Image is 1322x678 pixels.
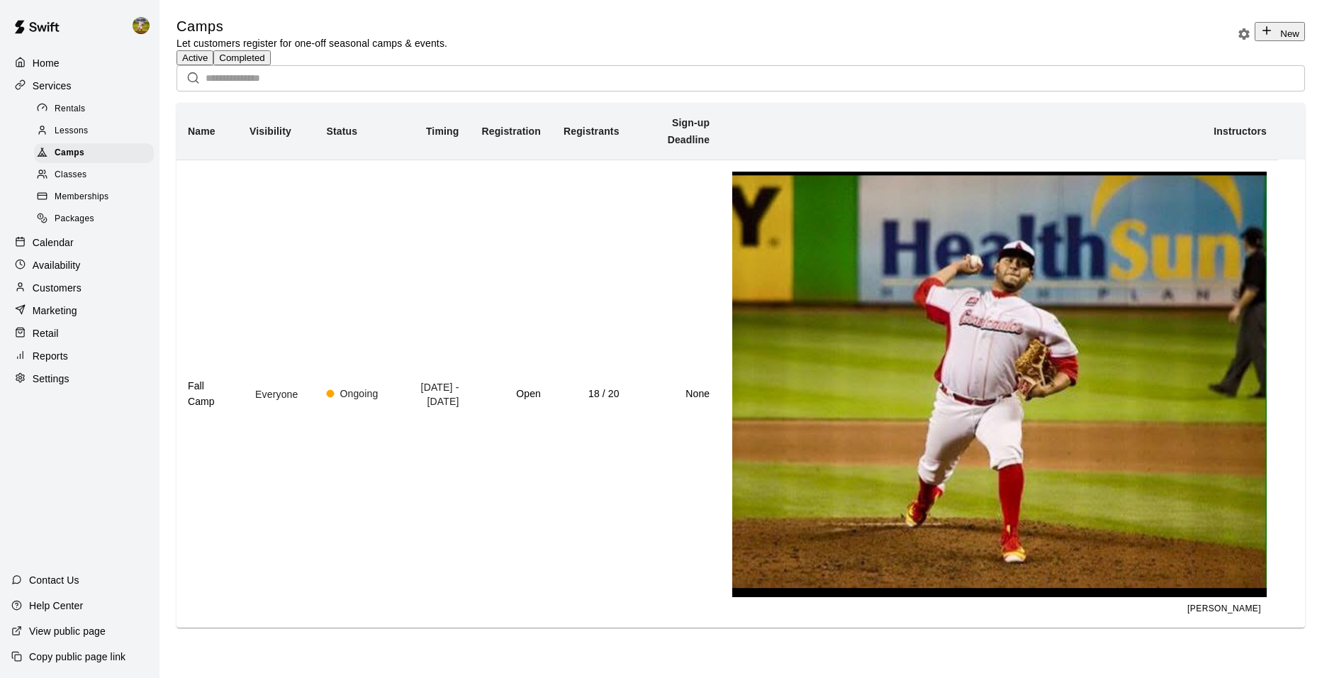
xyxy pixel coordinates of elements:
b: Registration [481,126,540,137]
div: Rentals [34,99,154,119]
p: Customers [33,281,82,295]
p: Contact Us [29,573,79,587]
div: Classes [34,165,154,185]
span: Classes [55,168,86,182]
div: Camps [34,143,154,163]
h6: None [642,387,710,402]
a: Lessons [34,120,159,142]
p: Help Center [29,599,83,613]
span: Lessons [55,124,89,138]
div: Memberships [34,187,154,207]
a: Settings [11,368,148,389]
span: Ongoing [340,387,378,401]
div: This service is visible to all of your customers [250,387,303,401]
a: Rentals [34,98,159,120]
td: [DATE] - [DATE] [389,160,470,628]
div: Packages [34,209,154,229]
a: Retail [11,323,148,344]
h6: Open [481,387,540,402]
p: Availability [33,258,81,272]
p: Copy public page link [29,650,125,664]
span: Camps [55,146,84,160]
a: New [1255,27,1305,39]
b: Timing [426,126,459,137]
a: Customers [11,277,148,299]
b: Instructors [1214,126,1267,137]
p: View public page [29,624,106,638]
h5: Camps [177,17,447,36]
a: Home [11,52,148,74]
button: Camp settings [1233,23,1255,45]
a: Camps [34,143,159,165]
b: Registrants [564,126,620,137]
a: Reports [11,345,148,367]
p: Calendar [33,235,74,250]
span: Everyone [250,389,303,400]
span: Memberships [55,190,108,204]
h6: Fall Camp [188,379,227,410]
a: Services [11,75,148,96]
p: Retail [33,326,59,340]
span: [PERSON_NAME] [1187,604,1261,613]
h6: 18 / 20 [564,387,620,402]
div: Jhonny Montoya [732,172,1267,601]
span: Packages [55,212,94,226]
a: Availability [11,255,148,276]
b: Name [188,126,215,137]
table: simple table [177,103,1305,628]
p: Let customers register for one-off seasonal camps & events. [177,36,447,50]
span: Rentals [55,102,86,116]
img: Jhonny Montoya [133,17,150,34]
b: Visibility [250,126,291,137]
button: Active [177,50,213,65]
a: Memberships [34,187,159,209]
p: Settings [33,372,69,386]
p: Services [33,79,72,93]
p: Reports [33,349,68,363]
button: New [1255,22,1305,41]
b: Sign-up Deadline [668,117,710,145]
p: Marketing [33,304,77,318]
p: Home [33,56,60,70]
div: Jhonny Montoya [130,11,159,40]
a: Classes [34,165,159,187]
button: Completed [213,50,270,65]
a: Calendar [11,232,148,253]
img: Jhonny Montoya [732,172,1267,598]
div: Lessons [34,121,154,141]
b: Status [326,126,357,137]
a: Marketing [11,300,148,321]
a: Packages [34,209,159,230]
